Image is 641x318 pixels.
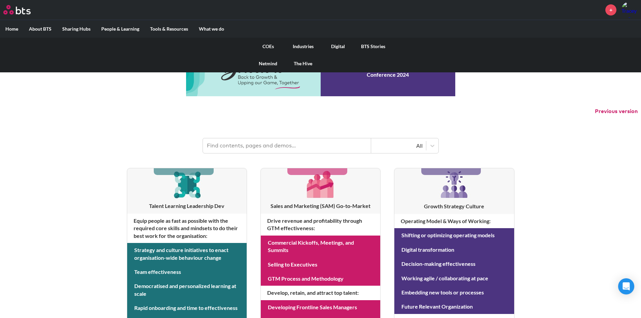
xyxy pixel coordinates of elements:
[621,2,638,18] img: Tracey Bunyard
[171,168,203,200] img: [object Object]
[305,168,336,200] img: [object Object]
[193,20,229,38] label: What we do
[24,20,57,38] label: About BTS
[57,20,96,38] label: Sharing Hubs
[261,286,380,300] h4: Develop, retain, and attract top talent :
[618,278,634,294] div: Open Intercom Messenger
[261,202,380,210] h3: Sales and Marketing (SAM) Go-to-Market
[605,4,616,15] a: +
[394,214,514,228] h4: Operating Model & Ways of Working :
[145,20,193,38] label: Tools & Resources
[203,138,371,153] input: Find contents, pages and demos...
[127,202,247,210] h3: Talent Learning Leadership Dev
[96,20,145,38] label: People & Learning
[127,214,247,243] h4: Equip people as fast as possible with the required core skills and mindsets to do their best work...
[375,142,423,149] div: All
[261,214,380,236] h4: Drive revenue and profitability through GTM effectiveness :
[394,203,514,210] h3: Growth Strategy Culture
[621,2,638,18] a: Profile
[438,168,470,201] img: [object Object]
[595,108,638,115] button: Previous version
[3,5,43,14] a: Go home
[3,5,31,14] img: BTS Logo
